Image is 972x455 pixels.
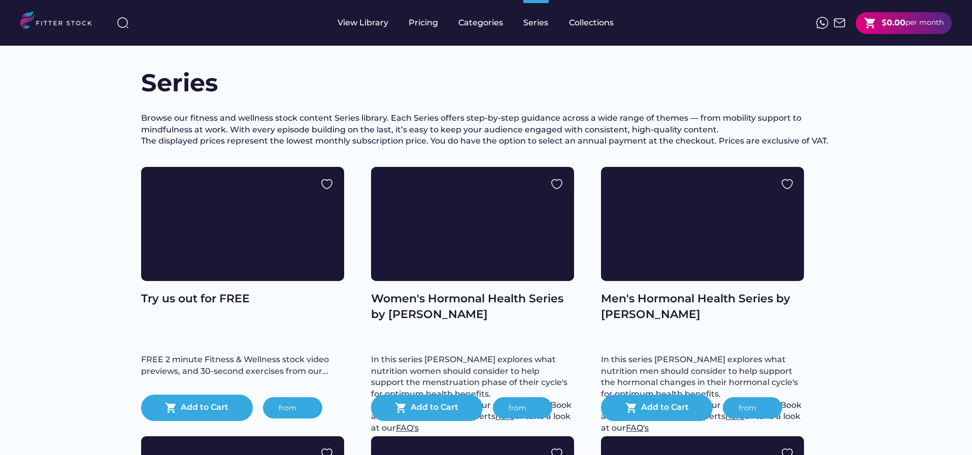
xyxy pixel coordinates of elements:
div: FREE 2 minute Fitness & Wellness stock video previews, and 30-second exercises from our... [141,354,344,377]
div: View Library [338,17,388,28]
div: Series [523,17,549,28]
div: fvck [458,5,472,15]
div: Add to Cart [181,402,228,414]
div: In this series [PERSON_NAME] explores what nutrition women should consider to help support the me... [371,354,574,434]
a: FAQ's [626,423,649,433]
div: per month [906,18,944,28]
button: shopping_cart [165,402,177,414]
div: from [739,403,756,413]
button: shopping_cart [395,402,407,414]
button: shopping_cart [864,17,877,29]
img: Frame%2051.svg [833,17,846,29]
img: heart.svg [551,178,563,190]
a: FAQ's [396,423,419,433]
img: meteor-icons_whatsapp%20%281%29.svg [816,17,828,29]
div: Pricing [409,17,438,28]
h1: Series [141,66,243,100]
img: search-normal%203.svg [117,17,129,29]
strong: 0.00 [887,18,906,27]
button: shopping_cart [625,402,638,414]
div: In this series [PERSON_NAME] explores what nutrition men should consider to help support the horm... [601,354,804,434]
div: Men's Hormonal Health Series by [PERSON_NAME] [601,291,804,323]
div: Try us out for FREE [141,291,344,307]
div: Add to Cart [411,402,458,414]
img: heart.svg [781,178,793,190]
img: LOGO.svg [20,11,100,32]
img: heart.svg [321,178,333,190]
div: Browse our fitness and wellness stock content Series library. Each Series offers step-by-step gui... [141,113,831,147]
div: $ [882,17,887,28]
div: Categories [458,17,503,28]
div: from [279,403,296,413]
div: Add to Cart [641,402,689,414]
div: Collections [569,17,614,28]
div: from [509,403,526,413]
div: Women's Hormonal Health Series by [PERSON_NAME] [371,291,574,323]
